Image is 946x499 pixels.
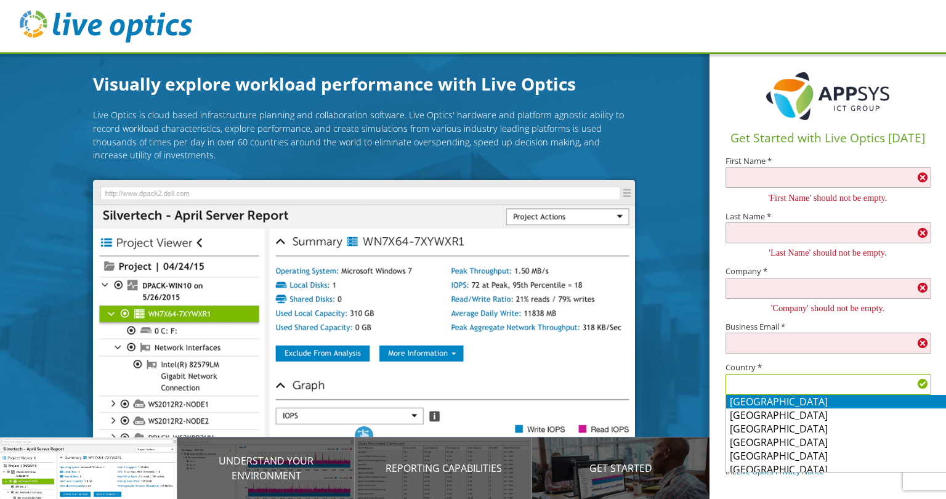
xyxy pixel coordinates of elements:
p: Get Started [532,461,709,476]
span: 'Company' should not be empty. [771,303,885,313]
img: AaRb5TUKP8iXAAAAAElFTkSuQmCC [766,65,889,128]
p: Reporting Capabilities [355,461,532,476]
span: 'First Name' should not be empty. [769,193,887,203]
label: Last Name * [726,213,929,221]
label: First Name * [726,157,929,165]
label: Company * [726,267,929,275]
h1: Get Started with Live Optics [DATE] [714,129,941,147]
img: Introducing Live Optics [93,180,635,455]
h1: Visually explore workload performance with Live Optics [93,71,635,97]
label: Business Email * [726,323,929,331]
img: live_optics_svg.svg [20,10,192,43]
label: Country * [726,363,929,371]
span: 'Last Name' should not be empty. [769,248,886,258]
p: Understand your environment [177,453,355,483]
p: Live Optics is cloud based infrastructure planning and collaboration software. Live Optics' hardw... [93,108,635,161]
